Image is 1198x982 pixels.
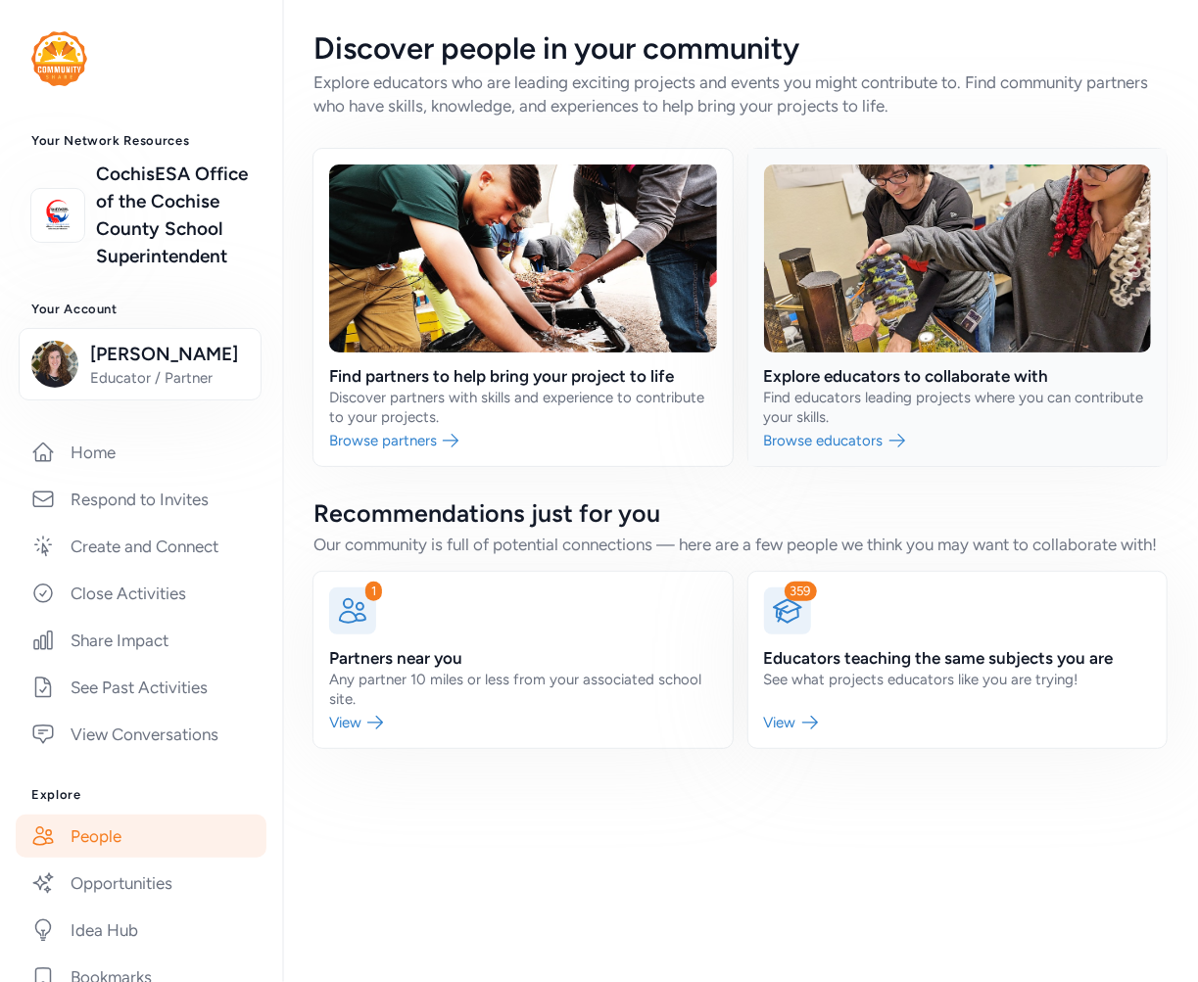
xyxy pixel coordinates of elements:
[16,713,266,756] a: View Conversations
[16,862,266,905] a: Opportunities
[16,815,266,858] a: People
[16,572,266,615] a: Close Activities
[31,133,251,149] h3: Your Network Resources
[16,525,266,568] a: Create and Connect
[16,431,266,474] a: Home
[313,497,1167,529] div: Recommendations just for you
[31,787,251,803] h3: Explore
[313,533,1167,556] div: Our community is full of potential connections — here are a few people we think you may want to c...
[31,31,87,86] img: logo
[16,909,266,952] a: Idea Hub
[31,302,251,317] h3: Your Account
[16,666,266,709] a: See Past Activities
[16,619,266,662] a: Share Impact
[365,582,382,601] div: 1
[16,478,266,521] a: Respond to Invites
[36,194,79,237] img: logo
[313,70,1167,117] div: Explore educators who are leading exciting projects and events you might contribute to. Find comm...
[313,31,1167,67] div: Discover people in your community
[90,368,249,388] span: Educator / Partner
[90,341,249,368] span: [PERSON_NAME]
[96,161,251,270] a: CochisESA Office of the Cochise County School Superintendent
[785,582,817,601] div: 359
[19,328,262,400] button: [PERSON_NAME]Educator / Partner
